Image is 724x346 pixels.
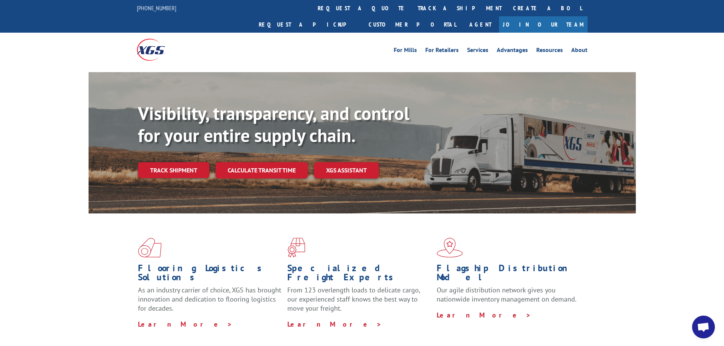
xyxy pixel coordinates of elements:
b: Visibility, transparency, and control for your entire supply chain. [138,101,409,147]
a: Services [467,47,488,55]
h1: Flooring Logistics Solutions [138,264,282,286]
img: xgs-icon-flagship-distribution-model-red [437,238,463,258]
a: For Retailers [425,47,459,55]
a: Learn More > [138,320,233,329]
a: Track shipment [138,162,209,178]
a: Join Our Team [499,16,588,33]
a: XGS ASSISTANT [314,162,379,179]
img: xgs-icon-total-supply-chain-intelligence-red [138,238,162,258]
a: Learn More > [287,320,382,329]
a: Agent [462,16,499,33]
h1: Flagship Distribution Model [437,264,580,286]
a: Advantages [497,47,528,55]
a: For Mills [394,47,417,55]
a: Request a pickup [253,16,363,33]
a: Resources [536,47,563,55]
img: xgs-icon-focused-on-flooring-red [287,238,305,258]
p: From 123 overlength loads to delicate cargo, our experienced staff knows the best way to move you... [287,286,431,319]
a: Customer Portal [363,16,462,33]
a: About [571,47,588,55]
a: [PHONE_NUMBER] [137,4,176,12]
h1: Specialized Freight Experts [287,264,431,286]
span: Our agile distribution network gives you nationwide inventory management on demand. [437,286,577,303]
span: As an industry carrier of choice, XGS has brought innovation and dedication to flooring logistics... [138,286,281,313]
a: Calculate transit time [215,162,308,179]
a: Learn More > [437,311,531,319]
a: Open chat [692,316,715,338]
